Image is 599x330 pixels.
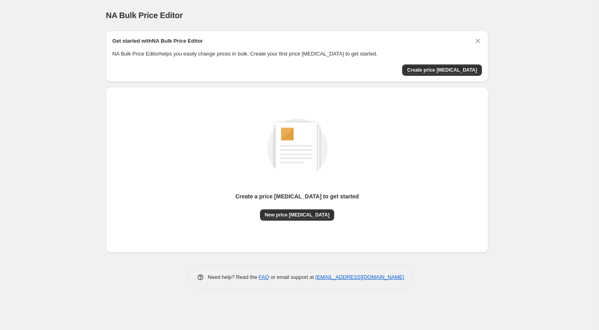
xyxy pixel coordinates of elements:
span: NA Bulk Price Editor [106,11,183,20]
button: Dismiss card [474,37,482,45]
a: FAQ [259,274,269,280]
span: or email support at [269,274,316,280]
p: NA Bulk Price Editor helps you easily change prices in bulk. Create your first price [MEDICAL_DAT... [112,50,482,58]
h2: Get started with NA Bulk Price Editor [112,37,203,45]
span: Need help? Read the [208,274,259,280]
span: New price [MEDICAL_DATA] [265,212,330,218]
span: Create price [MEDICAL_DATA] [407,67,477,73]
button: Create price change job [402,64,482,76]
p: Create a price [MEDICAL_DATA] to get started [235,192,359,200]
a: [EMAIL_ADDRESS][DOMAIN_NAME] [316,274,404,280]
button: New price [MEDICAL_DATA] [260,209,335,221]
